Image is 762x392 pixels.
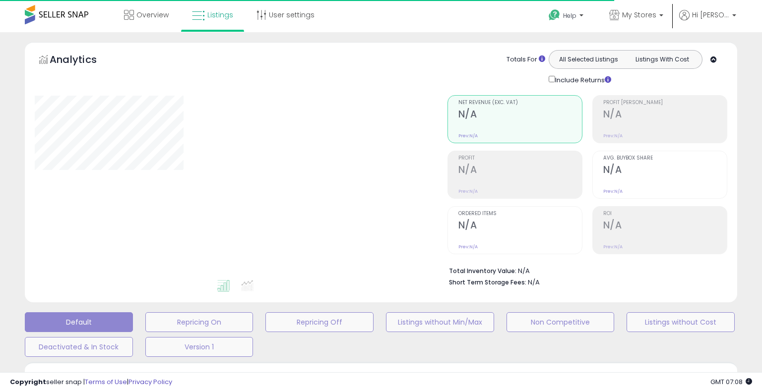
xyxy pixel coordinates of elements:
[548,9,561,21] i: Get Help
[207,10,233,20] span: Listings
[528,278,540,287] span: N/A
[458,133,478,139] small: Prev: N/A
[25,337,133,357] button: Deactivated & In Stock
[10,378,172,387] div: seller snap | |
[541,1,593,32] a: Help
[692,10,729,20] span: Hi [PERSON_NAME]
[622,10,656,20] span: My Stores
[449,267,516,275] b: Total Inventory Value:
[679,10,736,32] a: Hi [PERSON_NAME]
[603,156,727,161] span: Avg. Buybox Share
[458,164,582,177] h2: N/A
[603,211,727,217] span: ROI
[136,10,169,20] span: Overview
[603,109,727,122] h2: N/A
[541,74,623,85] div: Include Returns
[552,53,626,66] button: All Selected Listings
[449,264,720,276] li: N/A
[625,53,699,66] button: Listings With Cost
[458,156,582,161] span: Profit
[603,133,623,139] small: Prev: N/A
[458,244,478,250] small: Prev: N/A
[145,312,254,332] button: Repricing On
[458,211,582,217] span: Ordered Items
[145,337,254,357] button: Version 1
[449,278,526,286] b: Short Term Storage Fees:
[507,55,545,64] div: Totals For
[603,244,623,250] small: Prev: N/A
[265,312,374,332] button: Repricing Off
[458,220,582,233] h2: N/A
[603,220,727,233] h2: N/A
[627,312,735,332] button: Listings without Cost
[563,11,576,20] span: Help
[386,312,494,332] button: Listings without Min/Max
[603,100,727,106] span: Profit [PERSON_NAME]
[458,188,478,194] small: Prev: N/A
[603,164,727,177] h2: N/A
[25,312,133,332] button: Default
[507,312,615,332] button: Non Competitive
[10,377,46,387] strong: Copyright
[603,188,623,194] small: Prev: N/A
[458,109,582,122] h2: N/A
[50,53,116,69] h5: Analytics
[458,100,582,106] span: Net Revenue (Exc. VAT)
